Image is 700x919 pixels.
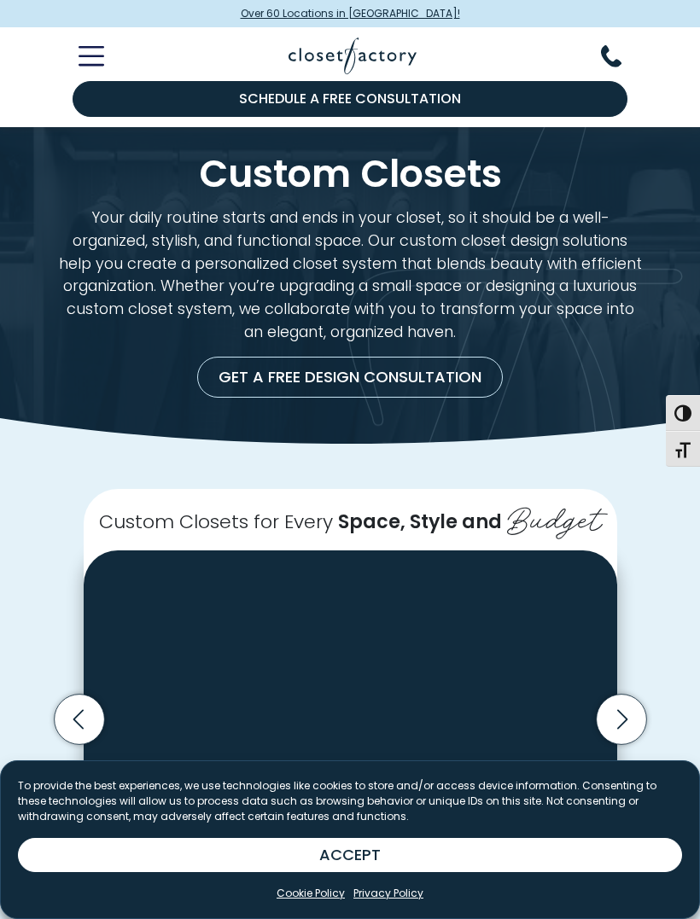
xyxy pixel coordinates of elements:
img: Closet Factory Logo [289,38,417,74]
button: Phone Number [601,45,642,67]
p: To provide the best experiences, we use technologies like cookies to store and/or access device i... [18,778,682,824]
a: Cookie Policy [277,886,345,901]
a: Schedule a Free Consultation [73,81,627,117]
button: ACCEPT [18,838,682,872]
button: Toggle Font size [666,431,700,467]
span: Budget [507,492,602,540]
span: Space, Style and [338,509,502,535]
a: Privacy Policy [353,886,423,901]
button: Toggle Mobile Menu [58,46,104,67]
p: Your daily routine starts and ends in your closet, so it should be a well-organized, stylish, and... [58,206,642,343]
span: Custom Closets for Every [99,509,333,535]
button: Toggle High Contrast [666,395,700,431]
button: Previous slide [49,689,110,750]
h1: Custom Closets [58,154,642,193]
span: Over 60 Locations in [GEOGRAPHIC_DATA]! [241,6,460,21]
a: Get a Free Design Consultation [197,357,503,398]
button: Next slide [591,689,652,750]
